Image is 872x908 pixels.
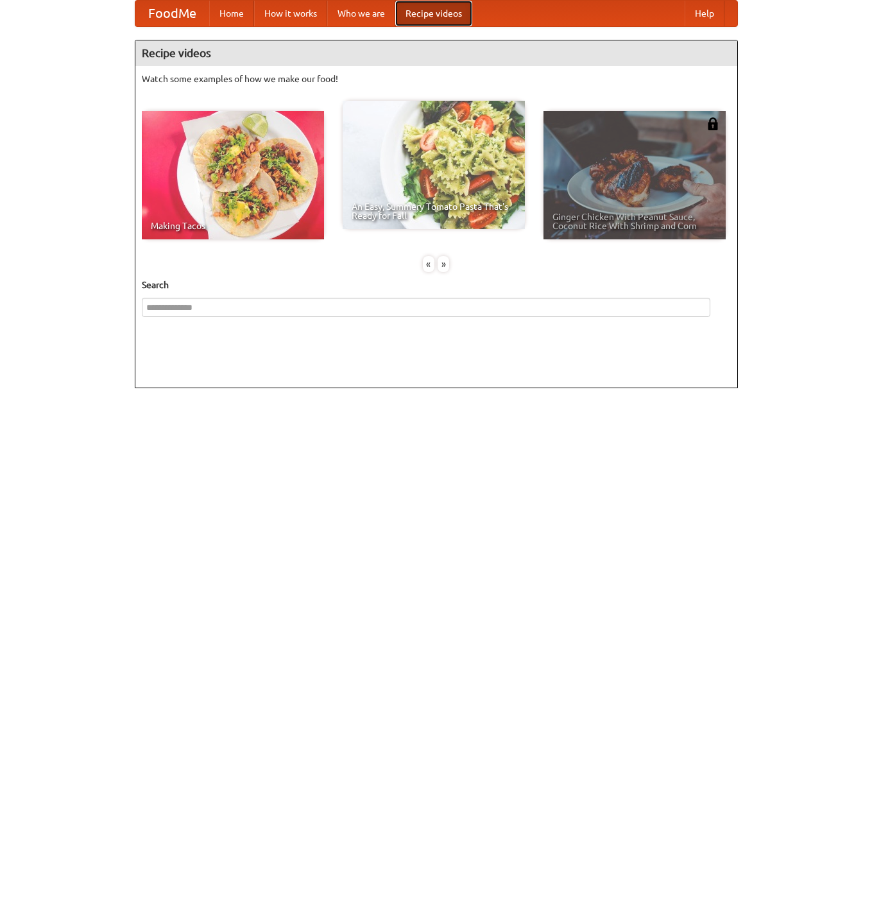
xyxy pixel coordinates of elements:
a: Home [209,1,254,26]
h4: Recipe videos [135,40,737,66]
a: An Easy, Summery Tomato Pasta That's Ready for Fall [343,101,525,229]
a: FoodMe [135,1,209,26]
span: An Easy, Summery Tomato Pasta That's Ready for Fall [352,202,516,220]
a: Recipe videos [395,1,472,26]
p: Watch some examples of how we make our food! [142,73,731,85]
img: 483408.png [706,117,719,130]
a: Help [685,1,724,26]
span: Making Tacos [151,221,315,230]
a: How it works [254,1,327,26]
a: Who we are [327,1,395,26]
h5: Search [142,278,731,291]
div: » [438,256,449,272]
div: « [423,256,434,272]
a: Making Tacos [142,111,324,239]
